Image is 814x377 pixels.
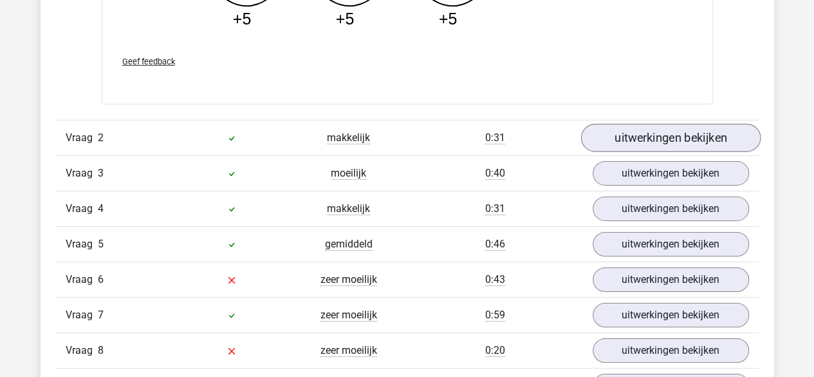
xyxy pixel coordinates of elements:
span: 6 [98,273,104,285]
span: Vraag [66,307,98,323]
span: Vraag [66,130,98,146]
span: 5 [98,238,104,250]
a: uitwerkingen bekijken [593,161,749,186]
a: uitwerkingen bekijken [580,124,760,152]
span: 0:59 [485,309,505,322]
span: Geef feedback [122,57,175,66]
span: 0:43 [485,273,505,286]
span: 0:20 [485,344,505,357]
span: 0:46 [485,238,505,251]
span: gemiddeld [325,238,373,251]
a: uitwerkingen bekijken [593,338,749,363]
a: uitwerkingen bekijken [593,303,749,327]
tspan: +5 [335,10,354,28]
span: zeer moeilijk [320,309,377,322]
span: Vraag [66,237,98,252]
span: 2 [98,131,104,144]
span: 7 [98,309,104,321]
span: 0:40 [485,167,505,180]
a: uitwerkingen bekijken [593,232,749,256]
span: 8 [98,344,104,356]
span: 0:31 [485,202,505,215]
span: Vraag [66,343,98,358]
span: 0:31 [485,131,505,144]
tspan: +5 [232,10,251,28]
span: makkelijk [327,202,370,215]
span: zeer moeilijk [320,344,377,357]
span: zeer moeilijk [320,273,377,286]
a: uitwerkingen bekijken [593,267,749,292]
span: moeilijk [331,167,366,180]
span: 3 [98,167,104,179]
span: Vraag [66,201,98,217]
span: makkelijk [327,131,370,144]
a: uitwerkingen bekijken [593,197,749,221]
span: 4 [98,202,104,215]
span: Vraag [66,166,98,181]
tspan: +5 [438,10,457,28]
span: Vraag [66,272,98,287]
